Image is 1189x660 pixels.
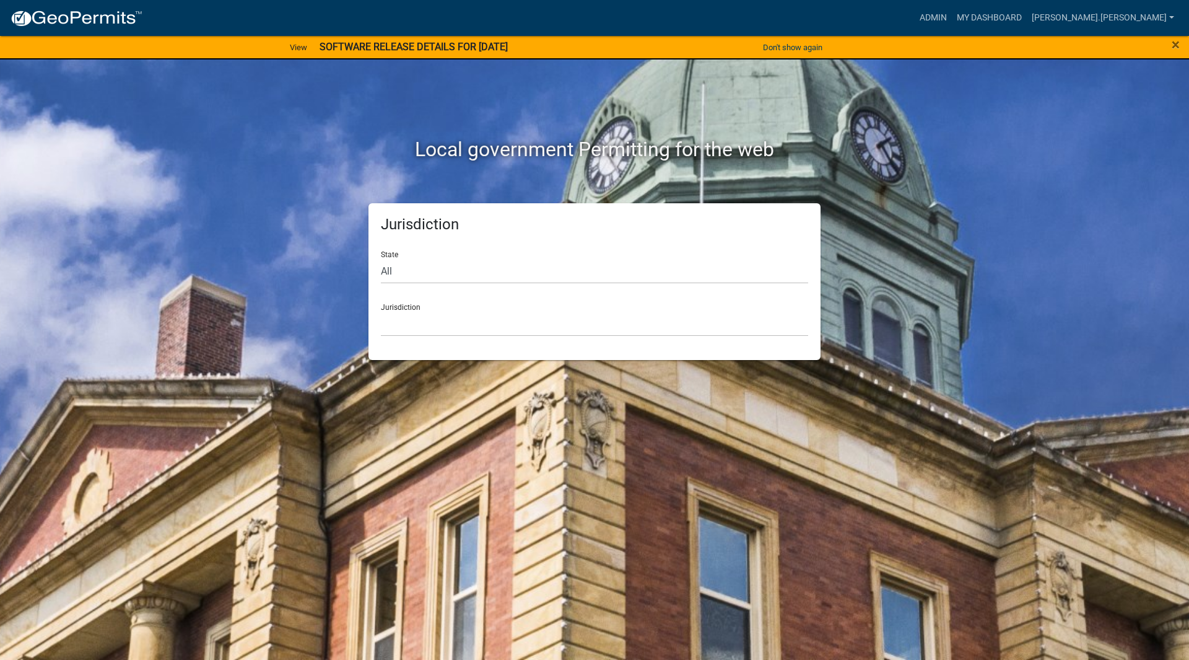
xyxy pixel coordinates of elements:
[1172,37,1180,52] button: Close
[251,138,938,161] h2: Local government Permitting for the web
[758,37,827,58] button: Don't show again
[915,6,952,30] a: Admin
[1027,6,1179,30] a: [PERSON_NAME].[PERSON_NAME]
[1172,36,1180,53] span: ×
[952,6,1027,30] a: My Dashboard
[285,37,312,58] a: View
[381,216,808,234] h5: Jurisdiction
[320,41,508,53] strong: SOFTWARE RELEASE DETAILS FOR [DATE]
